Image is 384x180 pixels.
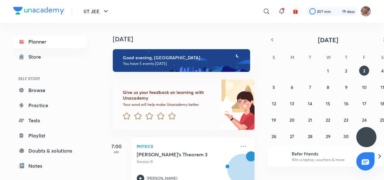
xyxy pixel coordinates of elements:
[323,131,333,141] button: October 29, 2025
[343,133,349,139] abbr: October 30, 2025
[363,133,370,141] img: ttu
[290,54,294,60] abbr: Monday
[308,133,312,139] abbr: October 28, 2025
[272,133,276,139] abbr: October 26, 2025
[359,82,369,92] button: October 10, 2025
[272,101,276,107] abbr: October 12, 2025
[273,150,285,163] img: referral
[137,142,236,150] p: Physics
[305,131,315,141] button: October 28, 2025
[327,84,329,90] abbr: October 8, 2025
[13,144,86,157] a: Doubts & solutions
[269,82,279,92] button: October 5, 2025
[13,129,86,142] a: Playlist
[13,35,86,48] a: Planner
[123,61,244,66] p: You have 5 events [DATE]
[362,101,366,107] abbr: October 17, 2025
[341,82,351,92] button: October 9, 2025
[335,8,341,15] img: streak
[13,160,86,172] a: Notes
[277,35,380,44] button: [DATE]
[287,82,297,92] button: October 6, 2025
[327,68,329,74] abbr: October 1, 2025
[287,131,297,141] button: October 27, 2025
[318,36,338,44] span: [DATE]
[272,84,275,90] abbr: October 5, 2025
[341,66,351,76] button: October 2, 2025
[323,66,333,76] button: October 1, 2025
[290,133,294,139] abbr: October 27, 2025
[292,150,369,157] h6: Refer friends
[363,68,365,74] abbr: October 3, 2025
[104,142,129,150] h5: 7:00
[13,114,86,127] a: Tests
[13,99,86,112] a: Practice
[345,84,347,90] abbr: October 9, 2025
[381,68,384,74] abbr: October 4, 2025
[345,68,347,74] abbr: October 2, 2025
[362,84,367,90] abbr: October 10, 2025
[137,159,236,165] p: Session 8
[13,73,86,84] h6: SELF STUDY
[123,102,215,107] p: Your word will help make Unacademy better
[360,6,371,17] img: Rahul 2026
[345,54,347,60] abbr: Thursday
[113,49,250,72] img: evening
[359,115,369,125] button: October 24, 2025
[308,101,312,107] abbr: October 14, 2025
[137,151,215,158] h5: Gauss's Theorem 3
[323,98,333,108] button: October 15, 2025
[13,84,86,96] a: Browse
[326,133,330,139] abbr: October 29, 2025
[363,54,365,60] abbr: Friday
[196,79,255,130] img: feedback_image
[104,150,129,154] p: AM
[13,7,64,16] a: Company Logo
[344,101,348,107] abbr: October 16, 2025
[326,54,331,60] abbr: Wednesday
[13,7,64,15] img: Company Logo
[326,101,330,107] abbr: October 15, 2025
[341,115,351,125] button: October 23, 2025
[305,82,315,92] button: October 7, 2025
[272,117,276,123] abbr: October 19, 2025
[269,131,279,141] button: October 26, 2025
[123,90,215,101] h6: Give us your feedback on learning with Unacademy
[287,115,297,125] button: October 20, 2025
[362,117,367,123] abbr: October 24, 2025
[309,84,311,90] abbr: October 7, 2025
[305,115,315,125] button: October 21, 2025
[381,54,384,60] abbr: Saturday
[13,50,86,63] a: Store
[308,117,312,123] abbr: October 21, 2025
[289,117,295,123] abbr: October 20, 2025
[341,98,351,108] button: October 16, 2025
[113,35,261,43] h4: [DATE]
[287,98,297,108] button: October 13, 2025
[326,117,330,123] abbr: October 22, 2025
[290,6,301,16] button: avatar
[28,53,45,61] div: Store
[290,101,294,107] abbr: October 13, 2025
[323,115,333,125] button: October 22, 2025
[292,157,369,163] p: Win a laptop, vouchers & more
[291,84,293,90] abbr: October 6, 2025
[359,66,369,76] button: October 3, 2025
[272,54,275,60] abbr: Sunday
[344,117,348,123] abbr: October 23, 2025
[80,5,113,18] button: IIT JEE
[269,98,279,108] button: October 12, 2025
[323,82,333,92] button: October 8, 2025
[269,115,279,125] button: October 19, 2025
[341,131,351,141] button: October 30, 2025
[293,9,298,14] img: avatar
[359,98,369,108] button: October 17, 2025
[309,54,311,60] abbr: Tuesday
[305,98,315,108] button: October 14, 2025
[123,55,244,61] h6: Good evening, [GEOGRAPHIC_DATA]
